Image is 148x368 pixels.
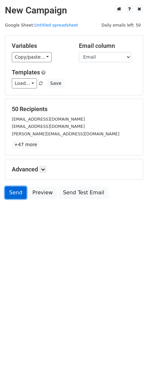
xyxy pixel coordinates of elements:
[99,22,143,29] span: Daily emails left: 50
[12,69,40,76] a: Templates
[5,5,143,16] h2: New Campaign
[5,23,78,28] small: Google Sheet:
[12,131,120,136] small: [PERSON_NAME][EMAIL_ADDRESS][DOMAIN_NAME]
[99,23,143,28] a: Daily emails left: 50
[79,42,136,49] h5: Email column
[12,141,39,149] a: +47 more
[47,78,64,88] button: Save
[12,124,85,129] small: [EMAIL_ADDRESS][DOMAIN_NAME]
[12,42,69,49] h5: Variables
[28,186,57,199] a: Preview
[5,186,27,199] a: Send
[12,117,85,122] small: [EMAIL_ADDRESS][DOMAIN_NAME]
[12,78,37,88] a: Load...
[12,52,52,62] a: Copy/paste...
[59,186,108,199] a: Send Test Email
[115,337,148,368] iframe: Chat Widget
[34,23,78,28] a: Untitled spreadsheet
[12,166,136,173] h5: Advanced
[12,106,136,113] h5: 50 Recipients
